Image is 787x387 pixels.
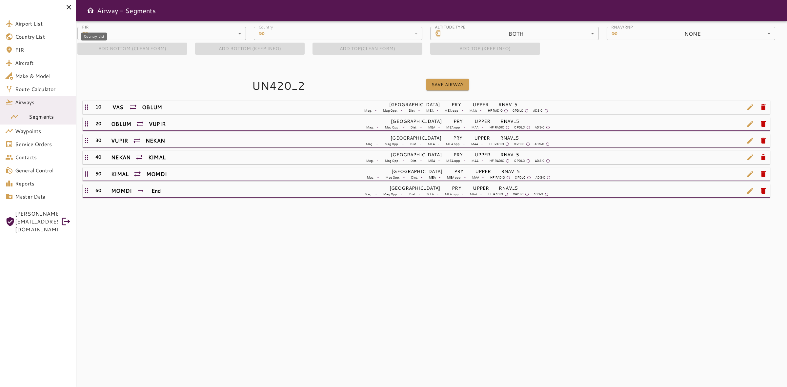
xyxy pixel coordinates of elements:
div: 10VASOBLUM[GEOGRAPHIC_DATA]PRYUPPERRNAV_5Mag.-Mag Opp.-Dist.-MEA-MEA opp-MAA-HF RADIOCPDLCADS-Ced... [83,101,770,114]
p: HF RADIO [490,159,504,163]
h6: VAS [112,103,123,112]
label: FIR [82,24,89,29]
span: delete [757,134,770,147]
p: Dist. [409,192,416,197]
div: ​ [268,27,422,40]
p: - [377,125,378,130]
span: Airways [15,98,71,106]
h6: 50 [95,170,101,178]
h6: RNAV_5 [500,135,523,142]
p: - [437,192,438,197]
p: HF RADIO [488,108,503,113]
p: MEA opp [445,192,459,197]
p: MAA [472,159,478,163]
h6: MOMDI [146,169,167,179]
p: - [438,125,440,130]
span: edit [744,134,757,147]
p: Dist. [411,159,417,163]
p: HF RADIO [490,125,504,130]
p: Mag. [366,125,374,130]
h6: [GEOGRAPHIC_DATA] [392,168,442,175]
span: delete [757,167,770,181]
h6: [GEOGRAPHIC_DATA] [391,118,442,125]
p: - [464,159,465,163]
h6: RNAV_5 [498,101,521,108]
p: MEA opp [446,159,460,163]
p: - [462,108,463,113]
h6: 30 [95,137,101,144]
span: Contacts [15,153,71,161]
p: - [482,125,483,130]
h6: OBLUM [142,103,162,112]
p: MEA opp [446,142,460,146]
p: Mag Opp. [383,108,397,113]
label: RNAV/RNP [611,24,633,29]
p: MAA [471,142,478,146]
span: Country List [15,33,71,41]
h6: PRY [454,118,463,125]
p: - [421,175,422,180]
p: Mag. [366,142,373,146]
span: FIR [15,46,71,54]
h6: PRY [452,101,461,108]
h6: VUPIR [149,119,166,128]
p: ADS-C [535,175,545,180]
div: ​ [91,27,246,40]
p: Mag Opp. [385,125,399,130]
p: CPDLC [514,125,525,130]
span: Service Orders [15,140,71,148]
p: MAA [472,175,479,180]
div: Country List [81,33,107,41]
p: CPDLC [514,159,525,163]
p: Mag. [364,108,372,113]
p: MEA opp [447,175,461,180]
p: MAA [472,125,478,130]
p: Mag Opp. [385,142,399,146]
div: NONE [620,27,775,40]
h6: [GEOGRAPHIC_DATA] [391,135,441,142]
span: delete [757,101,770,114]
h6: OBLUM [111,119,131,128]
span: General Control [15,166,71,174]
h6: PRY [452,185,461,192]
p: HF RADIO [488,192,503,197]
p: MEA opp [445,108,458,113]
p: ADS-C [534,192,543,197]
span: Route Calculator [15,85,71,93]
p: - [482,175,484,180]
p: MAA [470,192,477,197]
h6: Airway - Segments [97,5,156,16]
p: Mag Opp. [383,192,398,197]
span: edit [744,101,757,114]
p: - [464,125,465,130]
h6: UPPER [474,151,491,159]
h6: [GEOGRAPHIC_DATA] [391,151,442,159]
p: Dist. [409,108,415,113]
span: delete [757,184,770,197]
p: Mag. [367,175,374,180]
p: Mag Opp. [386,175,400,180]
h6: 60 [95,187,101,194]
h6: KIMAL [148,153,166,162]
div: 50KIMALMOMDI[GEOGRAPHIC_DATA]PRYUPPERRNAV_5Mag.-Mag Opp.-Dist.-MEA-MEA opp-MAA-HF RADIOCPDLCADS-C... [83,167,770,181]
h6: UPPER [474,118,491,125]
h6: PRY [454,168,463,175]
h6: UPPER [473,185,489,192]
p: - [462,192,463,197]
h6: RNAV_5 [499,185,522,192]
p: CPDLC [514,142,525,146]
p: CPDLC [513,192,524,197]
h6: PRY [453,135,462,142]
p: MEA [428,142,435,146]
h6: KIMAL [111,169,129,179]
p: MEA [428,159,435,163]
p: MEA [429,175,436,180]
h6: VUPIR [111,136,128,145]
p: ADS-C [535,142,544,146]
label: Country [258,24,273,29]
h6: 10 [95,104,101,111]
h6: [GEOGRAPHIC_DATA] [389,101,440,108]
p: - [401,108,402,113]
h6: 20 [95,120,101,127]
p: - [464,175,466,180]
